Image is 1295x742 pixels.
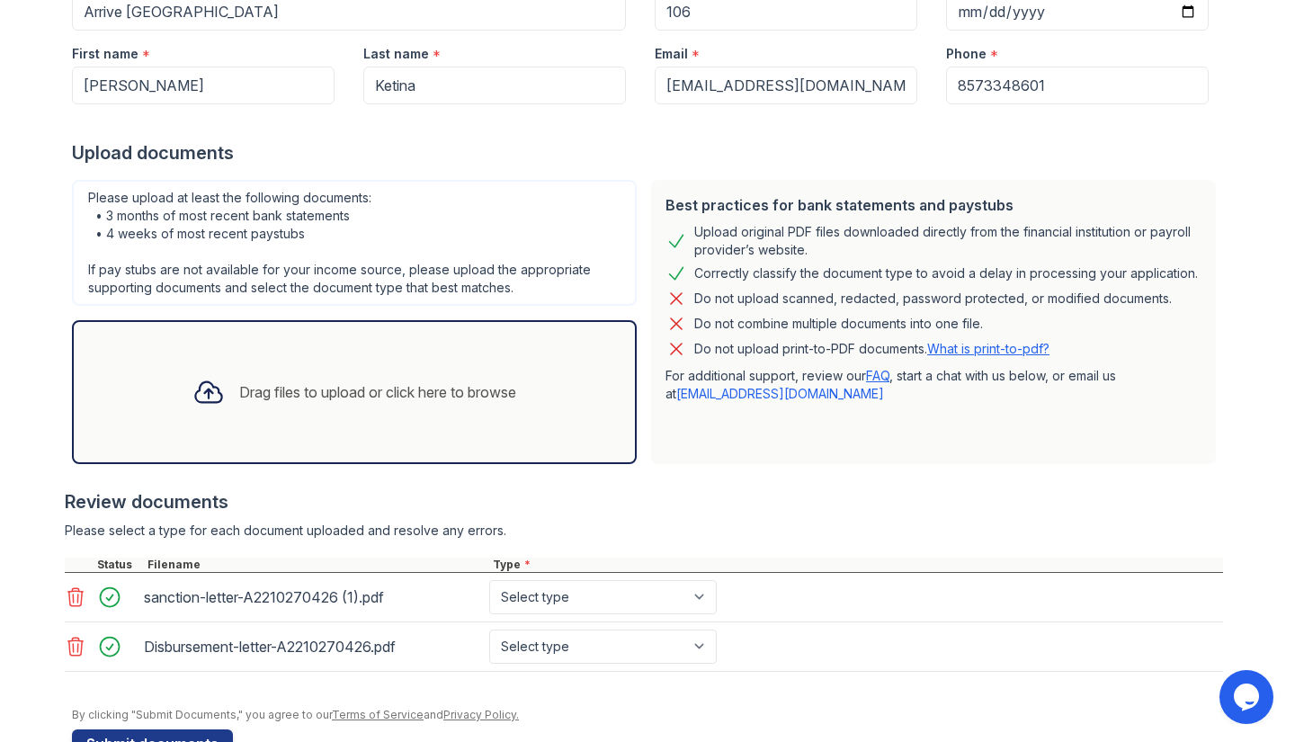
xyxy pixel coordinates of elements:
div: Drag files to upload or click here to browse [239,381,516,403]
div: Do not combine multiple documents into one file. [694,313,983,335]
div: Best practices for bank statements and paystubs [665,194,1201,216]
div: Filename [144,558,489,572]
label: First name [72,45,138,63]
div: Disbursement-letter-A2210270426.pdf [144,632,482,661]
label: Phone [946,45,987,63]
a: [EMAIL_ADDRESS][DOMAIN_NAME] [676,386,884,401]
label: Last name [363,45,429,63]
div: By clicking "Submit Documents," you agree to our and [72,708,1223,722]
div: Status [94,558,144,572]
div: Upload original PDF files downloaded directly from the financial institution or payroll provider’... [694,223,1201,259]
div: Please select a type for each document uploaded and resolve any errors. [65,522,1223,540]
a: Terms of Service [332,708,424,721]
a: Privacy Policy. [443,708,519,721]
div: Type [489,558,1223,572]
div: Upload documents [72,140,1223,165]
p: For additional support, review our , start a chat with us below, or email us at [665,367,1201,403]
a: What is print-to-pdf? [927,341,1049,356]
a: FAQ [866,368,889,383]
p: Do not upload print-to-PDF documents. [694,340,1049,358]
div: Please upload at least the following documents: • 3 months of most recent bank statements • 4 wee... [72,180,637,306]
div: Correctly classify the document type to avoid a delay in processing your application. [694,263,1198,284]
div: sanction-letter-A2210270426 (1).pdf [144,583,482,612]
div: Do not upload scanned, redacted, password protected, or modified documents. [694,288,1172,309]
iframe: chat widget [1219,670,1277,724]
div: Review documents [65,489,1223,514]
label: Email [655,45,688,63]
